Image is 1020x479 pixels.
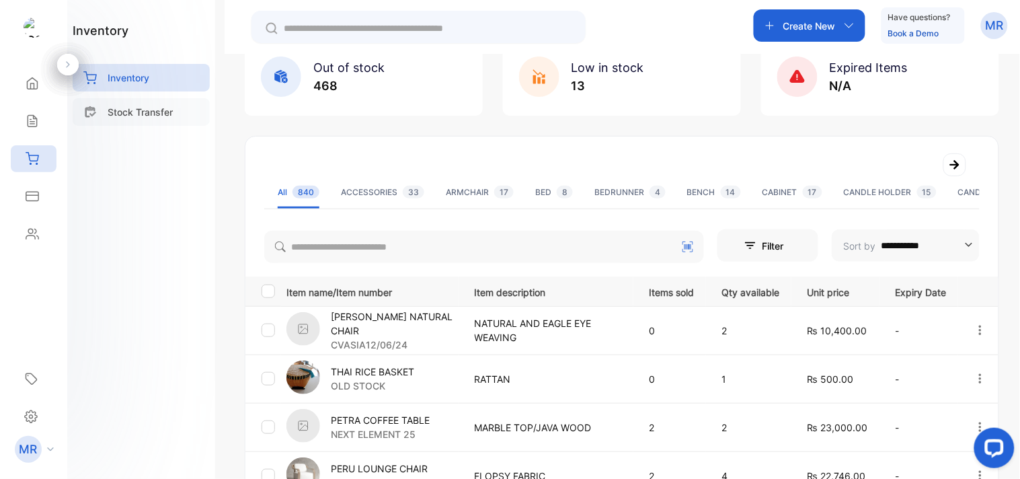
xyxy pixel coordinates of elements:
p: CVASIA12/06/24 [331,338,458,352]
div: BED [535,186,573,198]
p: 0 [650,324,695,338]
p: Inventory [108,71,149,85]
p: 1 [722,372,780,386]
a: Stock Transfer [73,98,210,126]
p: 13 [572,77,644,95]
img: item [286,409,320,443]
div: BEDRUNNER [594,186,666,198]
span: ₨ 10,400.00 [808,325,867,336]
button: MR [981,9,1008,42]
p: MARBLE TOP/JAVA WOOD [475,420,622,435]
p: Create New [783,19,836,33]
p: MR [19,441,38,458]
p: Stock Transfer [108,105,173,119]
div: ACCESSORIES [341,186,424,198]
p: 0 [650,372,695,386]
iframe: LiveChat chat widget [964,422,1020,479]
p: Qty available [722,283,780,299]
p: MR [986,17,1004,34]
span: ₨ 500.00 [808,373,854,385]
a: Inventory [73,64,210,91]
p: 2 [722,420,780,435]
h1: inventory [73,22,128,40]
div: BENCH [687,186,741,198]
div: All [278,186,319,198]
div: ARMCHAIR [446,186,514,198]
p: Sort by [844,239,876,253]
p: THAI RICE BASKET [331,365,414,379]
p: Items sold [650,283,695,299]
p: [PERSON_NAME] NATURAL CHAIR [331,309,458,338]
p: NEXT ELEMENT 25 [331,427,430,441]
p: RATTAN [475,372,622,386]
span: 14 [721,186,741,198]
p: 2 [722,324,780,338]
span: ₨ 23,000.00 [808,422,868,433]
span: 840 [292,186,319,198]
button: Create New [754,9,865,42]
span: 17 [803,186,822,198]
div: CABINET [762,186,822,198]
span: Expired Items [830,61,908,75]
p: Item name/Item number [286,283,458,299]
p: - [896,420,947,435]
span: 8 [557,186,573,198]
img: item [286,361,320,394]
p: 2 [650,420,695,435]
div: CANDLE HOLDER [844,186,937,198]
span: 33 [403,186,424,198]
img: item [286,312,320,346]
p: Item description [475,283,622,299]
span: 15 [917,186,937,198]
p: - [896,372,947,386]
p: PETRA COFFEE TABLE [331,413,430,427]
img: logo [24,17,44,38]
a: Book a Demo [888,28,939,38]
button: Sort by [832,229,980,262]
span: Out of stock [313,61,385,75]
p: Unit price [808,283,868,299]
span: Low in stock [572,61,644,75]
p: PERU LOUNGE CHAIR [331,462,428,476]
p: 468 [313,77,385,95]
p: Expiry Date [896,283,947,299]
p: NATURAL AND EAGLE EYE WEAVING [475,316,622,344]
span: 17 [494,186,514,198]
span: 4 [650,186,666,198]
p: N/A [830,77,908,95]
p: OLD STOCK [331,379,414,393]
p: Have questions? [888,11,951,24]
p: - [896,324,947,338]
